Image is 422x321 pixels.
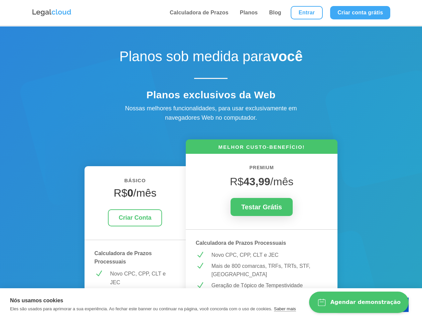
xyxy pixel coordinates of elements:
div: Nossas melhores funcionalidades, para usar exclusivamente em navegadores Web no computador. [111,104,311,123]
a: Criar conta grátis [330,6,390,19]
strong: Calculadora de Prazos Processuais [196,240,286,246]
h4: R$ /mês [95,187,176,203]
p: Geração de Tópico de Tempestividade [212,281,328,290]
h4: Planos exclusivos da Web [94,89,328,104]
h1: Planos sob medida para [94,48,328,68]
span: N [196,251,204,259]
p: Eles são usados para aprimorar a sua experiência. Ao fechar este banner ou continuar na página, v... [10,306,272,311]
a: Testar Grátis [231,198,293,216]
a: Criar Conta [108,209,162,226]
strong: Calculadora de Prazos Processuais [95,250,152,265]
h6: MELHOR CUSTO-BENEFÍCIO! [186,143,338,154]
span: N [196,262,204,270]
strong: você [271,48,303,64]
span: N [95,270,103,278]
span: N [196,281,204,290]
p: Novo CPC, CPP, CLT e JEC [110,270,176,287]
p: Mais de 800 comarcas, TRFs, TRTs, STF, [GEOGRAPHIC_DATA] [212,262,328,279]
a: Entrar [291,6,323,19]
img: Logo da Legalcloud [32,8,72,17]
strong: 43,99 [244,176,270,188]
strong: 0 [127,187,133,199]
h6: PREMIUM [196,164,328,175]
a: Saber mais [274,306,296,312]
p: Novo CPC, CPP, CLT e JEC [212,251,328,259]
strong: Nós usamos cookies [10,298,63,303]
h6: BÁSICO [95,176,176,188]
span: R$ /mês [230,176,293,188]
